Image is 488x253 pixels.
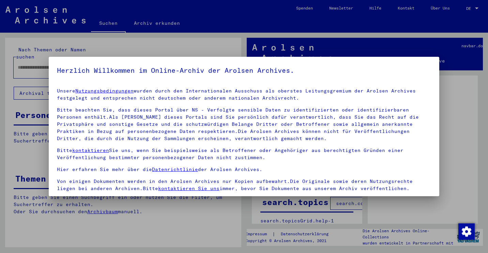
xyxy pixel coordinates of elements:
[458,223,474,239] div: Zustimmung ändern
[75,88,134,94] a: Nutzungsbedingungen
[152,166,198,172] a: Datenrichtlinie
[57,178,431,192] p: Von einigen Dokumenten werden in den Arolsen Archives nur Kopien aufbewahrt.Die Originale sowie d...
[57,166,431,173] p: Hier erfahren Sie mehr über die der Arolsen Archives.
[57,147,431,161] p: Bitte Sie uns, wenn Sie beispielsweise als Betroffener oder Angehöriger aus berechtigten Gründen ...
[57,87,431,102] p: Unsere wurden durch den Internationalen Ausschuss als oberstes Leitungsgremium der Arolsen Archiv...
[57,65,431,76] h5: Herzlich Willkommen im Online-Archiv der Arolsen Archives.
[158,185,219,191] a: kontaktieren Sie uns
[57,106,431,142] p: Bitte beachten Sie, dass dieses Portal über NS - Verfolgte sensible Daten zu identifizierten oder...
[72,147,109,153] a: kontaktieren
[458,223,475,240] img: Zustimmung ändern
